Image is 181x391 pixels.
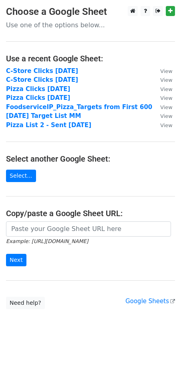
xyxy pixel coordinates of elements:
a: C-Store Clicks [DATE] [6,67,78,75]
small: View [160,113,172,119]
a: View [152,103,172,111]
a: View [152,94,172,101]
a: Pizza List 2 - Sent [DATE] [6,122,91,129]
small: View [160,95,172,101]
h3: Choose a Google Sheet [6,6,175,18]
a: FoodserviceIP_Pizza_Targets from First 600 [6,103,152,111]
h4: Use a recent Google Sheet: [6,54,175,63]
input: Next [6,254,26,266]
a: Select... [6,170,36,182]
a: C-Store Clicks [DATE] [6,76,78,83]
a: View [152,122,172,129]
h4: Copy/paste a Google Sheet URL: [6,209,175,218]
a: [DATE] Target List MM [6,112,81,120]
a: Google Sheets [125,298,175,305]
small: Example: [URL][DOMAIN_NAME] [6,238,88,244]
a: Pizza Clicks [DATE] [6,94,70,101]
p: Use one of the options below... [6,21,175,29]
small: View [160,122,172,128]
small: View [160,77,172,83]
small: View [160,104,172,110]
small: View [160,86,172,92]
a: View [152,112,172,120]
input: Paste your Google Sheet URL here [6,221,171,237]
a: Need help? [6,297,45,309]
a: View [152,76,172,83]
h4: Select another Google Sheet: [6,154,175,164]
a: View [152,85,172,93]
a: Pizza Clicks [DATE] [6,85,70,93]
small: View [160,68,172,74]
a: View [152,67,172,75]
